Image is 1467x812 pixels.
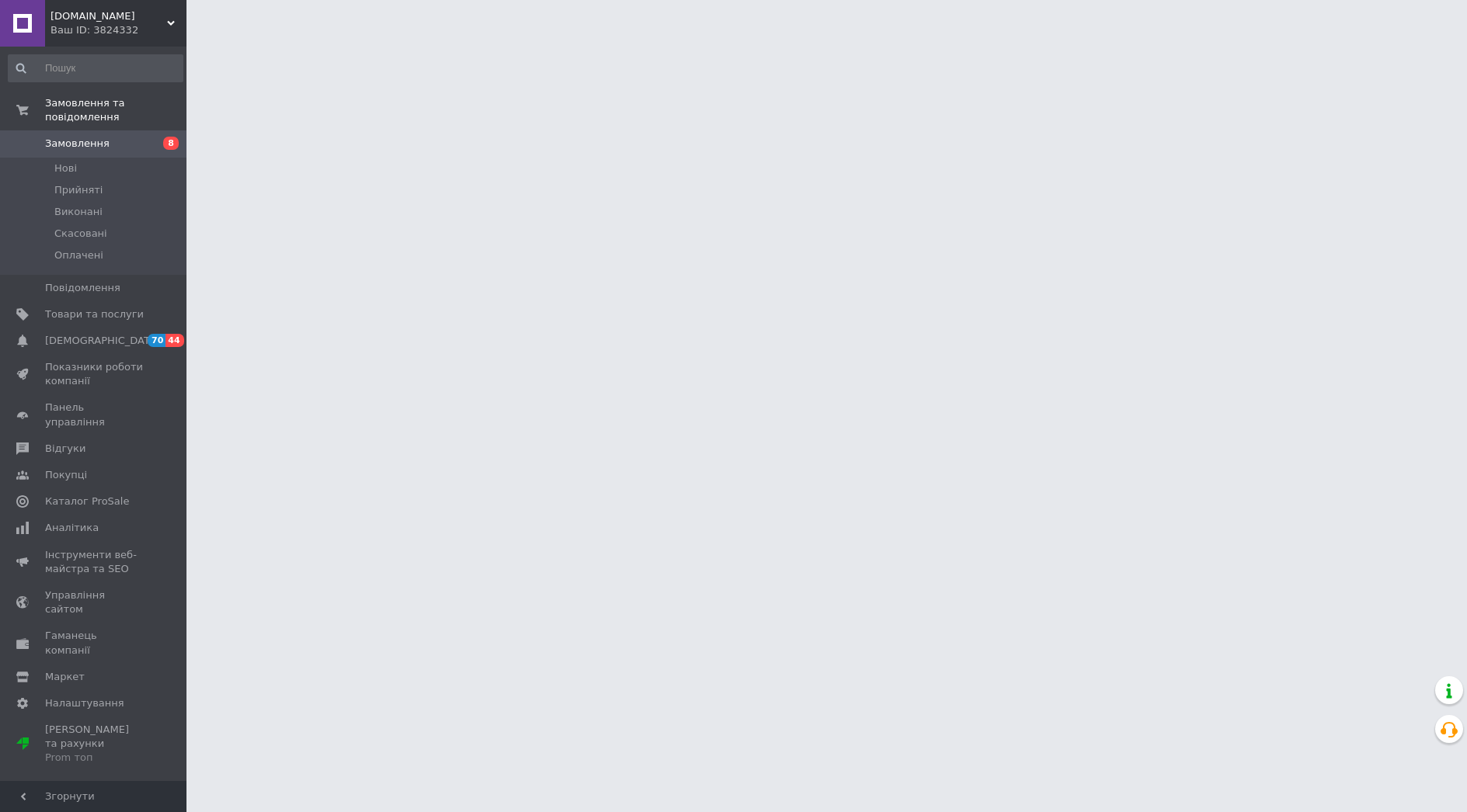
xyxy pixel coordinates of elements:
span: Гаманець компанії [45,629,144,657]
span: Інструменти веб-майстра та SEO [45,548,144,576]
span: [DEMOGRAPHIC_DATA] [45,334,160,348]
input: Пошук [8,54,183,82]
span: Замовлення та повідомлення [45,96,186,124]
span: Маркет [45,670,85,684]
span: Каталог ProSale [45,494,129,508]
span: Покупці [45,468,87,482]
span: 44 [166,334,183,347]
span: Оплачені [54,248,103,262]
span: 70 [148,334,166,347]
span: Виконані [54,205,103,219]
span: Управління сайтом [45,588,144,616]
span: Налаштування [45,696,124,710]
span: Показники роботи компанії [45,360,144,388]
span: Скасовані [54,227,107,241]
div: Prom топ [45,751,144,765]
span: Нові [54,161,77,175]
span: Відгуки [45,442,85,456]
span: Панель управління [45,401,144,429]
div: Ваш ID: 3824332 [51,23,186,37]
span: Замовлення [45,137,110,151]
span: Прийняті [54,183,103,197]
span: Товари та послуги [45,307,144,321]
span: Kings.in.ua [51,9,167,23]
span: 8 [163,137,179,150]
span: Повідомлення [45,281,120,295]
span: [PERSON_NAME] та рахунки [45,723,144,765]
span: Аналітика [45,521,99,535]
